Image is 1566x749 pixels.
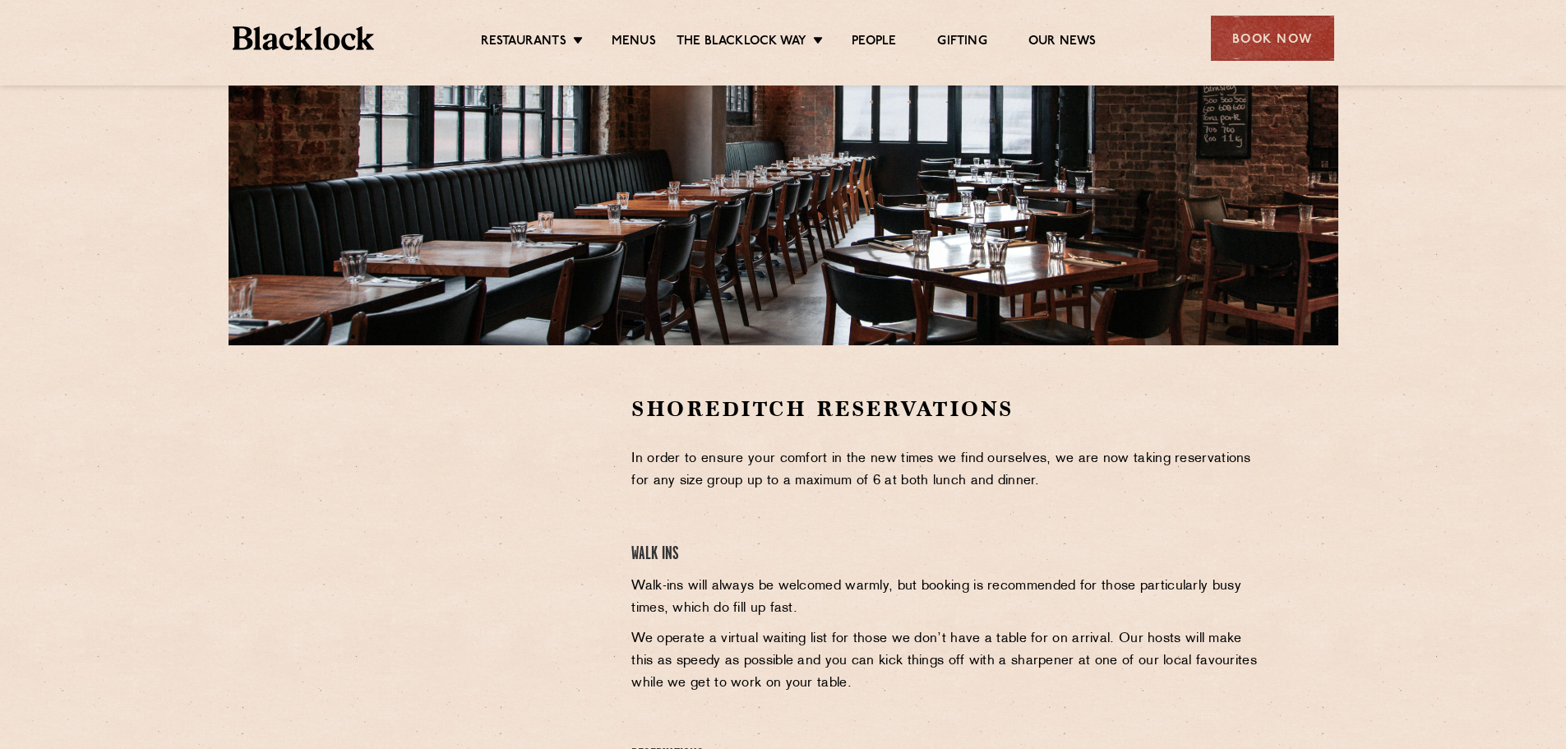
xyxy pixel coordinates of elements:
[363,395,547,642] iframe: OpenTable make booking widget
[937,34,986,52] a: Gifting
[631,576,1262,620] p: Walk-ins will always be welcomed warmly, but booking is recommended for those particularly busy t...
[677,34,806,52] a: The Blacklock Way
[631,395,1262,423] h2: Shoreditch Reservations
[612,34,656,52] a: Menus
[852,34,896,52] a: People
[631,543,1262,566] h4: Walk Ins
[233,26,375,50] img: BL_Textured_Logo-footer-cropped.svg
[631,628,1262,695] p: We operate a virtual waiting list for those we don’t have a table for on arrival. Our hosts will ...
[631,448,1262,492] p: In order to ensure your comfort in the new times we find ourselves, we are now taking reservation...
[481,34,566,52] a: Restaurants
[1028,34,1097,52] a: Our News
[1211,16,1334,61] div: Book Now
